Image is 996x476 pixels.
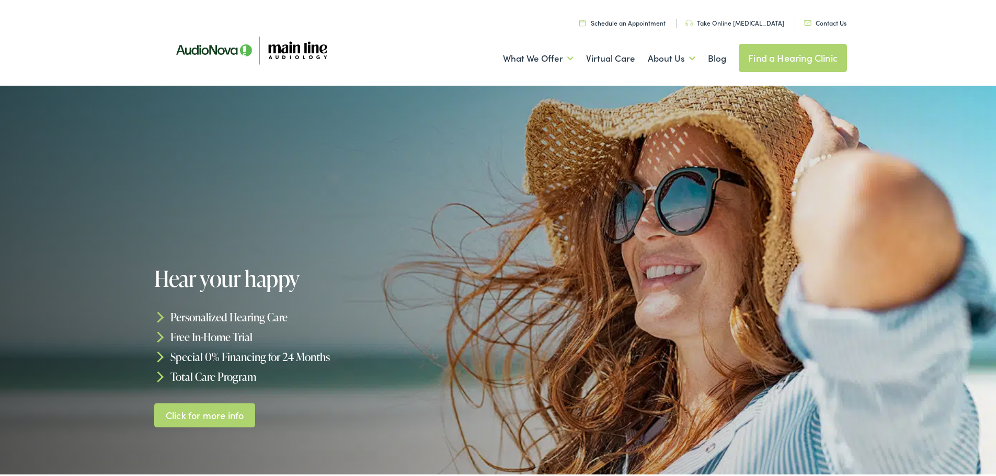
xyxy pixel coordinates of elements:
[154,364,503,384] li: Total Care Program
[154,305,503,325] li: Personalized Hearing Care
[586,37,635,76] a: Virtual Care
[685,18,693,24] img: utility icon
[503,37,574,76] a: What We Offer
[154,325,503,345] li: Free In-Home Trial
[685,16,784,25] a: Take Online [MEDICAL_DATA]
[804,16,846,25] a: Contact Us
[154,401,255,425] a: Click for more info
[708,37,726,76] a: Blog
[579,17,586,24] img: utility icon
[739,42,847,70] a: Find a Hearing Clinic
[804,18,811,24] img: utility icon
[154,264,503,288] h1: Hear your happy
[154,345,503,365] li: Special 0% Financing for 24 Months
[579,16,666,25] a: Schedule an Appointment
[648,37,695,76] a: About Us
